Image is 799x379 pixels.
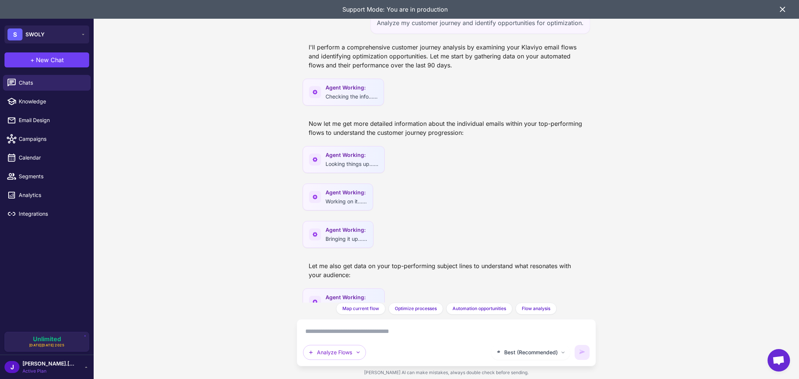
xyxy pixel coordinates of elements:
[19,97,85,106] span: Knowledge
[3,206,91,222] a: Integrations
[19,210,85,218] span: Integrations
[33,336,61,342] span: Unlimited
[3,187,91,203] a: Analytics
[30,55,34,64] span: +
[4,25,89,43] button: SSWOLY
[326,236,367,242] span: Bringing it up......
[515,303,557,315] button: Flow analysis
[326,188,367,197] span: Agent Working:
[19,116,85,124] span: Email Design
[22,360,75,368] span: [PERSON_NAME].[PERSON_NAME]
[303,258,590,282] div: Let me also get data on your top-performing subject lines to understand what resonates with your ...
[29,343,65,348] span: [DATE][DATE] 2025
[395,305,437,312] span: Optimize processes
[370,12,590,34] div: Analyze my customer journey and identify opportunities for optimization.
[4,52,89,67] button: +New Chat
[3,94,91,109] a: Knowledge
[326,198,367,204] span: Working on it......
[326,293,378,301] span: Agent Working:
[491,345,570,360] button: Best (Recommended)
[25,30,45,39] span: SWOLY
[19,79,85,87] span: Chats
[326,151,378,159] span: Agent Working:
[3,169,91,184] a: Segments
[4,361,19,373] div: J
[326,93,378,100] span: Checking the info......
[3,112,91,128] a: Email Design
[303,40,590,73] div: I'll perform a comprehensive customer journey analysis by examining your Klaviyo email flows and ...
[19,191,85,199] span: Analytics
[326,84,378,92] span: Agent Working:
[342,305,379,312] span: Map current flow
[3,75,91,91] a: Chats
[388,303,443,315] button: Optimize processes
[22,368,75,375] span: Active Plan
[522,305,550,312] span: Flow analysis
[19,172,85,181] span: Segments
[36,55,64,64] span: New Chat
[7,28,22,40] div: S
[446,303,512,315] button: Automation opportunities
[19,135,85,143] span: Campaigns
[326,161,378,167] span: Looking things up......
[336,303,385,315] button: Map current flow
[326,226,367,234] span: Agent Working:
[19,154,85,162] span: Calendar
[297,366,596,379] div: [PERSON_NAME] AI can make mistakes, always double check before sending.
[3,150,91,166] a: Calendar
[303,345,366,360] button: Analyze Flows
[303,116,590,140] div: Now let me get more detailed information about the individual emails within your top-performing f...
[504,348,558,357] span: Best (Recommended)
[3,131,91,147] a: Campaigns
[768,349,790,372] div: Open chat
[453,305,506,312] span: Automation opportunities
